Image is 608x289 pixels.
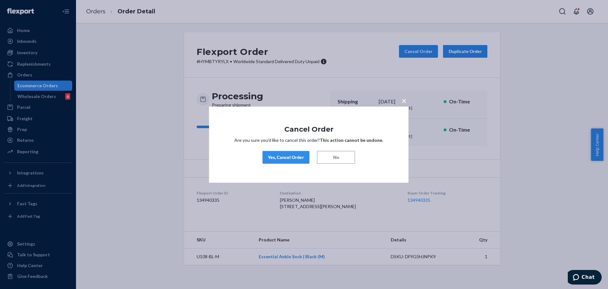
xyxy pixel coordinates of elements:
span: × [402,95,407,106]
h1: Cancel Order [228,125,389,133]
button: Yes, Cancel Order [263,151,309,164]
button: No [317,151,355,164]
strong: This action cannot be undone. [320,137,383,143]
div: Yes, Cancel Order [268,154,304,161]
iframe: Opens a widget where you can chat to one of our agents [568,270,602,286]
p: Are you sure you’d like to cancel this order? [228,137,389,143]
